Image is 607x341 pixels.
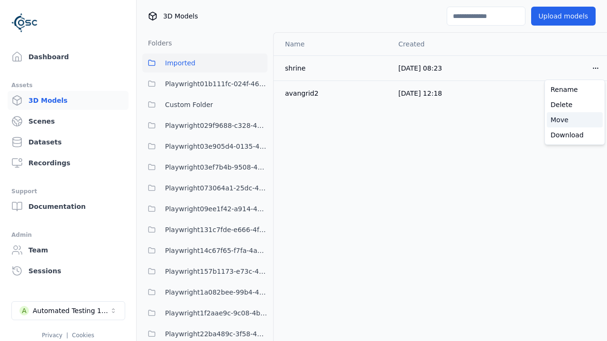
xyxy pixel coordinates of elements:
a: Move [547,112,603,127]
a: Rename [547,82,603,97]
a: Delete [547,97,603,112]
a: Download [547,127,603,143]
